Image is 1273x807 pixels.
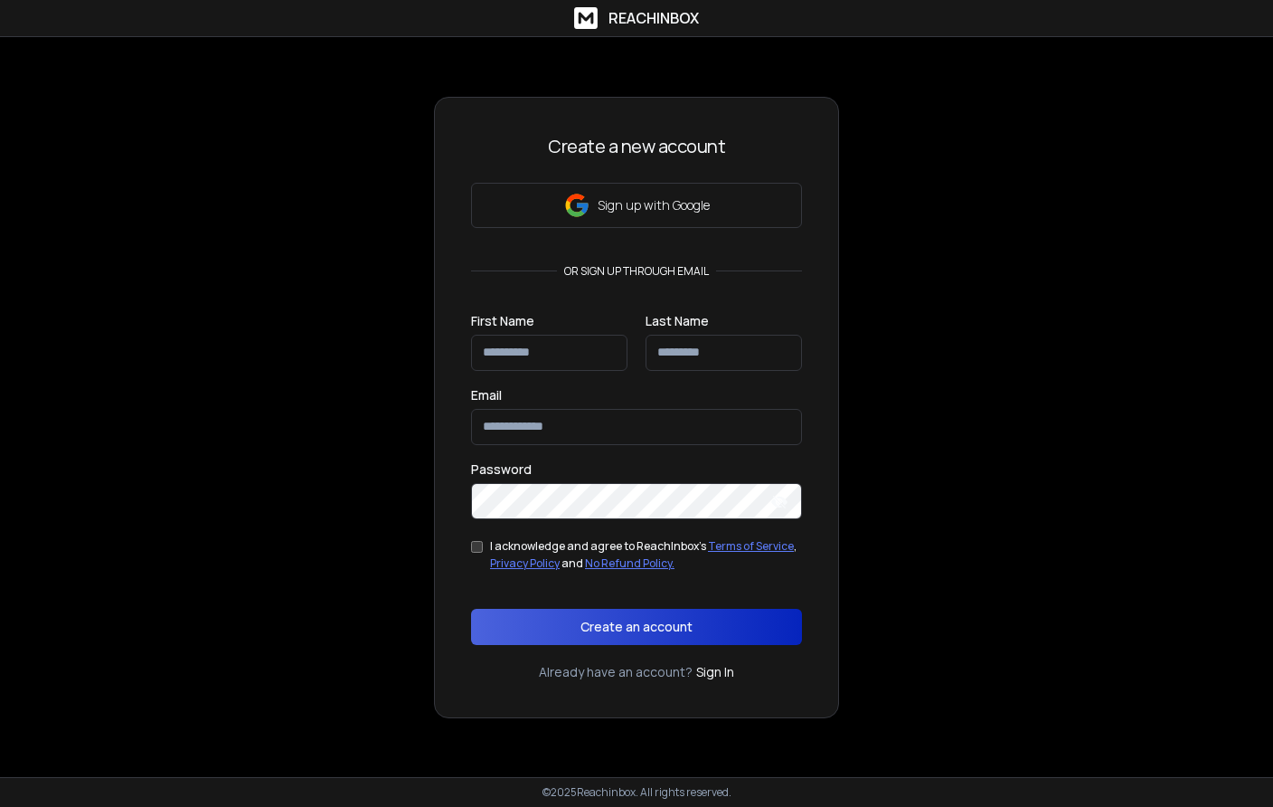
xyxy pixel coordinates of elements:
[708,538,794,554] a: Terms of Service
[471,315,534,328] label: First Name
[598,196,710,214] p: Sign up with Google
[539,663,693,681] p: Already have an account?
[574,7,699,29] a: ReachInbox
[557,264,716,279] p: or sign up through email
[490,555,560,571] a: Privacy Policy
[542,785,731,800] p: © 2025 Reachinbox. All rights reserved.
[608,7,699,29] h1: ReachInbox
[585,555,674,571] a: No Refund Policy.
[490,537,802,573] div: I acknowledge and agree to ReachInbox's , and
[646,315,709,328] label: Last Name
[471,134,802,159] h3: Create a new account
[696,663,734,681] a: Sign In
[471,609,802,645] button: Create an account
[471,463,532,476] label: Password
[471,183,802,228] button: Sign up with Google
[471,389,502,402] label: Email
